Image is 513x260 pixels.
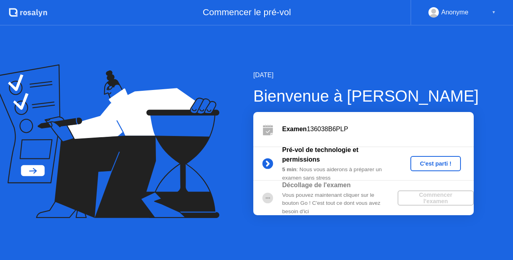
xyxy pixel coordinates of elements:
[441,7,469,18] div: Anonyme
[253,70,479,80] div: [DATE]
[282,166,297,172] b: 5 min
[401,192,471,204] div: Commencer l'examen
[282,166,398,182] div: : Nous vous aiderons à préparer un examen sans stress
[282,124,474,134] div: 136038B6PLP
[253,84,479,108] div: Bienvenue à [PERSON_NAME]
[410,156,461,171] button: C'est parti !
[492,7,496,18] div: ▼
[282,146,358,163] b: Pré-vol de technologie et permissions
[282,191,398,216] div: Vous pouvez maintenant cliquer sur le bouton Go ! C'est tout ce dont vous avez besoin d'ici
[282,126,307,132] b: Examen
[398,190,474,206] button: Commencer l'examen
[282,182,351,188] b: Décollage de l'examen
[414,160,458,167] div: C'est parti !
